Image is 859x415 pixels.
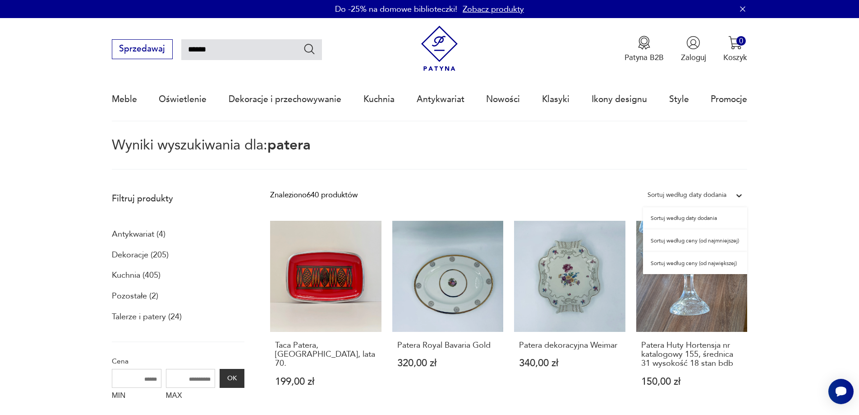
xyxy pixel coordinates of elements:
p: Cena [112,355,244,367]
a: Kuchnia [363,79,395,120]
h3: Patera Royal Bavaria Gold [397,341,499,350]
a: Zobacz produkty [463,4,524,15]
button: 0Koszyk [723,36,747,63]
img: Ikonka użytkownika [686,36,700,50]
h3: Patera Huty Hortensja nr katalogowy 155, średnica 31 wysokość 18 stan bdb [641,341,743,368]
button: Szukaj [303,42,316,56]
button: Patyna B2B [625,36,664,63]
img: Ikona koszyka [728,36,742,50]
p: Do -25% na domowe biblioteczki! [335,4,457,15]
a: Klasyki [542,79,570,120]
div: Sortuj według daty dodania [643,207,747,230]
img: Patyna - sklep z meblami i dekoracjami vintage [417,26,462,71]
a: Pozostałe (2) [112,289,158,304]
div: Znaleziono 640 produktów [270,189,358,201]
a: Ikony designu [592,79,647,120]
a: Meble [112,79,137,120]
p: 199,00 zł [275,377,377,387]
button: OK [220,369,244,388]
a: Style [669,79,689,120]
button: Sprzedawaj [112,39,173,59]
a: Oświetlenie [159,79,207,120]
p: Koszyk [723,52,747,63]
a: Dekoracje i przechowywanie [229,79,341,120]
a: Taca Patera, Niemcy, lata 70.Taca Patera, [GEOGRAPHIC_DATA], lata 70.199,00 zł [270,221,381,408]
div: Sortuj według daty dodania [648,189,726,201]
label: MAX [166,388,216,405]
a: Dekoracje (205) [112,247,169,263]
span: patera [267,135,311,154]
p: Wyniki wyszukiwania dla: [112,139,748,170]
a: Promocje [711,79,747,120]
label: MIN [112,388,161,405]
a: Ikona medaluPatyna B2B [625,36,664,63]
a: Kuchnia (405) [112,268,161,283]
h3: Patera dekoracyjna Weimar [519,341,620,350]
a: Patera Huty Hortensja nr katalogowy 155, średnica 31 wysokość 18 stan bdbPatera Huty Hortensja nr... [636,221,748,408]
a: Talerze i patery (24) [112,309,182,325]
iframe: Smartsupp widget button [828,379,854,404]
p: Filtruj produkty [112,193,244,205]
a: Patera dekoracyjna WeimarPatera dekoracyjna Weimar340,00 zł [514,221,625,408]
h3: Taca Patera, [GEOGRAPHIC_DATA], lata 70. [275,341,377,368]
a: Antykwariat [417,79,464,120]
p: 320,00 zł [397,359,499,368]
button: Zaloguj [681,36,706,63]
a: Sprzedawaj [112,46,173,53]
p: 340,00 zł [519,359,620,368]
p: 150,00 zł [641,377,743,387]
div: Sortuj według ceny (od największej) [643,252,747,275]
a: Antykwariat (4) [112,227,165,242]
div: Sortuj według ceny (od najmniejszej) [643,229,747,252]
img: Ikona medalu [637,36,651,50]
div: 0 [736,36,746,46]
a: Nowości [486,79,520,120]
a: Patera Royal Bavaria GoldPatera Royal Bavaria Gold320,00 zł [392,221,504,408]
p: Patyna B2B [625,52,664,63]
p: Zaloguj [681,52,706,63]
